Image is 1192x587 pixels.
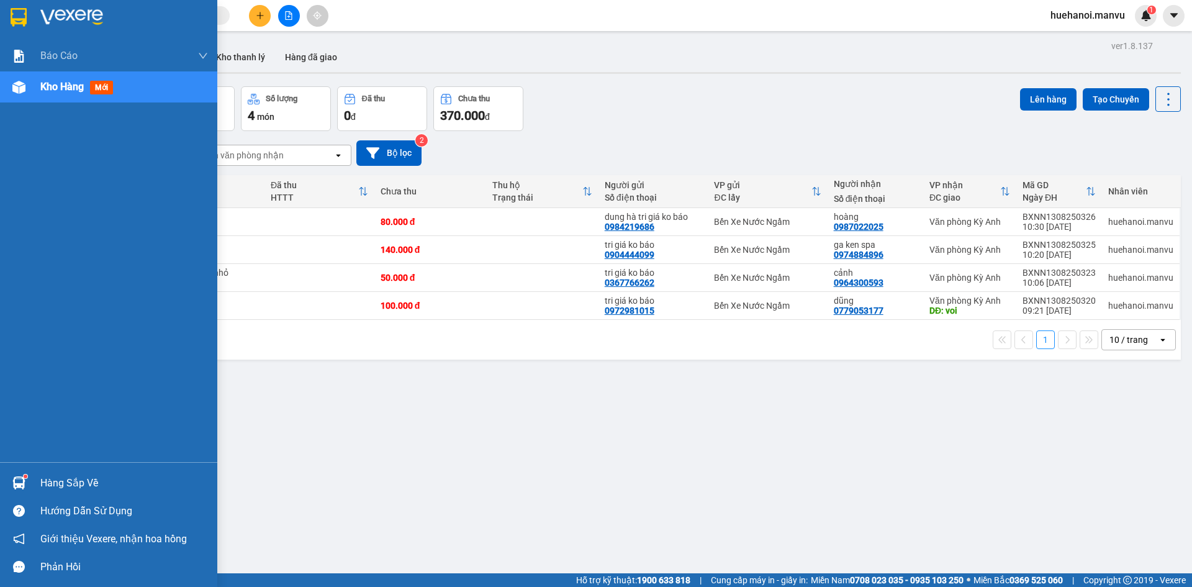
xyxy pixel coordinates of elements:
[1083,88,1149,111] button: Tạo Chuyến
[708,175,827,208] th: Toggle SortBy
[1023,193,1086,202] div: Ngày ĐH
[714,217,821,227] div: Bến Xe Nước Ngầm
[40,558,208,576] div: Phản hồi
[929,193,1000,202] div: ĐC giao
[198,51,208,61] span: down
[249,5,271,27] button: plus
[1023,268,1096,278] div: BXNN1308250323
[1108,301,1173,311] div: huehanoi.manvu
[929,273,1010,283] div: Văn phòng Kỳ Anh
[492,180,582,190] div: Thu hộ
[850,575,964,585] strong: 0708 023 035 - 0935 103 250
[1023,222,1096,232] div: 10:30 [DATE]
[967,578,970,583] span: ⚪️
[834,194,917,204] div: Số điện thoại
[40,48,78,63] span: Báo cáo
[1023,250,1096,260] div: 10:20 [DATE]
[12,81,25,94] img: warehouse-icon
[973,573,1063,587] span: Miền Bắc
[12,476,25,489] img: warehouse-icon
[1168,10,1180,21] span: caret-down
[362,94,385,103] div: Đã thu
[13,505,25,517] span: question-circle
[605,306,654,316] div: 0972981015
[486,175,598,208] th: Toggle SortBy
[266,94,297,103] div: Số lượng
[381,273,481,283] div: 50.000 đ
[381,186,481,196] div: Chưa thu
[458,94,490,103] div: Chưa thu
[1020,88,1077,111] button: Lên hàng
[307,5,328,27] button: aim
[257,112,274,122] span: món
[198,149,284,162] div: Chọn văn phòng nhận
[241,86,331,131] button: Số lượng4món
[605,278,654,288] div: 0367766262
[284,11,293,20] span: file-add
[929,217,1010,227] div: Văn phòng Kỳ Anh
[381,301,481,311] div: 100.000 đ
[834,240,917,250] div: ga ken spa
[637,575,690,585] strong: 1900 633 818
[40,502,208,521] div: Hướng dẫn sử dụng
[605,296,702,306] div: tri giá ko báo
[278,5,300,27] button: file-add
[834,222,883,232] div: 0987022025
[605,240,702,250] div: tri giá ko báo
[714,180,811,190] div: VP gửi
[1158,335,1168,345] svg: open
[1108,245,1173,255] div: huehanoi.manvu
[13,533,25,545] span: notification
[256,11,264,20] span: plus
[711,573,808,587] span: Cung cấp máy in - giấy in:
[264,175,374,208] th: Toggle SortBy
[381,245,481,255] div: 140.000 đ
[415,134,428,147] sup: 2
[1023,278,1096,288] div: 10:06 [DATE]
[271,180,358,190] div: Đã thu
[605,193,702,202] div: Số điện thoại
[492,193,582,202] div: Trạng thái
[356,140,422,166] button: Bộ lọc
[834,250,883,260] div: 0974884896
[271,193,358,202] div: HTTT
[929,245,1010,255] div: Văn phòng Kỳ Anh
[1108,186,1173,196] div: Nhân viên
[1072,573,1074,587] span: |
[605,250,654,260] div: 0904444099
[1023,180,1086,190] div: Mã GD
[811,573,964,587] span: Miền Nam
[834,268,917,278] div: cảnh
[605,268,702,278] div: tri giá ko báo
[1108,217,1173,227] div: huehanoi.manvu
[40,81,84,93] span: Kho hàng
[40,531,187,547] span: Giới thiệu Vexere, nhận hoa hồng
[1036,330,1055,349] button: 1
[1009,575,1063,585] strong: 0369 525 060
[40,474,208,493] div: Hàng sắp về
[714,193,811,202] div: ĐC lấy
[929,180,1000,190] div: VP nhận
[1023,306,1096,316] div: 09:21 [DATE]
[248,108,255,123] span: 4
[433,86,523,131] button: Chưa thu370.000đ
[834,296,917,306] div: dũng
[12,50,25,63] img: solution-icon
[1023,296,1096,306] div: BXNN1308250320
[1140,10,1152,21] img: icon-new-feature
[1016,175,1102,208] th: Toggle SortBy
[605,180,702,190] div: Người gửi
[333,150,343,160] svg: open
[206,42,275,72] button: Kho thanh lý
[485,112,490,122] span: đ
[24,475,27,478] sup: 1
[1023,240,1096,250] div: BXNN1308250325
[700,573,702,587] span: |
[1109,334,1148,346] div: 10 / trang
[1108,273,1173,283] div: huehanoi.manvu
[313,11,322,20] span: aim
[11,8,27,27] img: logo-vxr
[1023,212,1096,222] div: BXNN1308250326
[1147,6,1156,14] sup: 1
[834,306,883,316] div: 0779053177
